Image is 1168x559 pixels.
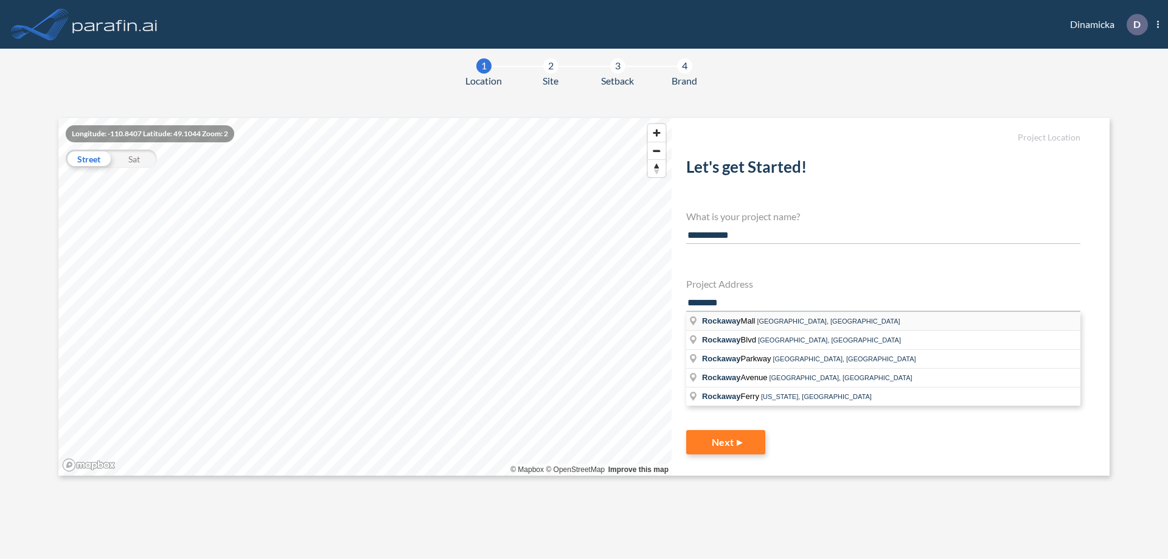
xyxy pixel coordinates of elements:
button: Zoom out [648,142,666,159]
span: [US_STATE], [GEOGRAPHIC_DATA] [761,393,872,400]
h5: Project Location [686,133,1080,143]
h4: What is your project name? [686,210,1080,222]
span: [GEOGRAPHIC_DATA], [GEOGRAPHIC_DATA] [773,355,916,363]
span: Site [543,74,558,88]
span: Reset bearing to north [648,160,666,177]
div: Sat [111,150,157,168]
span: Setback [601,74,634,88]
span: Blvd [702,335,758,344]
a: OpenStreetMap [546,465,605,474]
span: Rockaway [702,373,741,382]
div: 3 [610,58,625,74]
h4: Project Address [686,278,1080,290]
span: Rockaway [702,354,741,363]
a: Mapbox homepage [62,458,116,472]
span: Rockaway [702,392,741,401]
a: Mapbox [510,465,544,474]
span: [GEOGRAPHIC_DATA], [GEOGRAPHIC_DATA] [758,336,901,344]
div: Dinamicka [1052,14,1159,35]
div: 4 [677,58,692,74]
button: Zoom in [648,124,666,142]
span: Rockaway [702,316,741,325]
button: Reset bearing to north [648,159,666,177]
span: Mall [702,316,757,325]
canvas: Map [58,118,672,476]
span: Rockaway [702,335,741,344]
span: Parkway [702,354,773,363]
div: Longitude: -110.8407 Latitude: 49.1044 Zoom: 2 [66,125,234,142]
button: Next [686,430,765,454]
div: 2 [543,58,558,74]
h2: Let's get Started! [686,158,1080,181]
div: 1 [476,58,492,74]
span: Brand [672,74,697,88]
span: [GEOGRAPHIC_DATA], [GEOGRAPHIC_DATA] [769,374,912,381]
span: Ferry [702,392,761,401]
span: [GEOGRAPHIC_DATA], [GEOGRAPHIC_DATA] [757,318,900,325]
span: Avenue [702,373,769,382]
div: Street [66,150,111,168]
span: Location [465,74,502,88]
a: Improve this map [608,465,669,474]
img: logo [70,12,160,36]
p: D [1133,19,1141,30]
